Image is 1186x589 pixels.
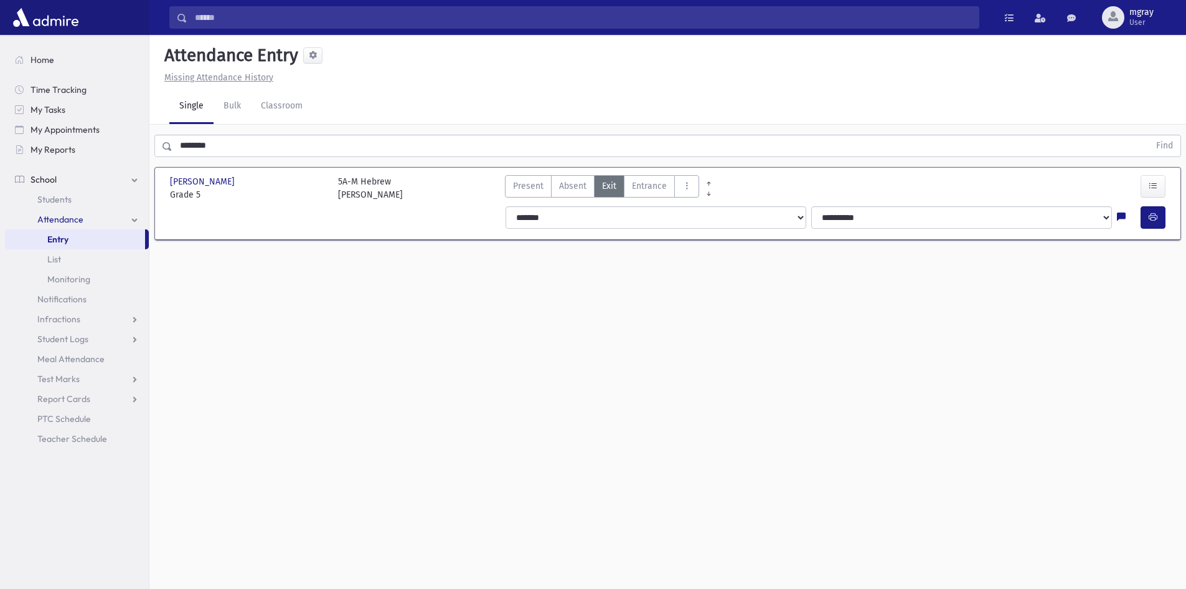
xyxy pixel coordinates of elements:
a: Bulk [214,89,251,124]
a: Test Marks [5,369,149,389]
span: Meal Attendance [37,353,105,365]
a: PTC Schedule [5,409,149,429]
a: Missing Attendance History [159,72,273,83]
span: Grade 5 [170,188,326,201]
span: Report Cards [37,393,90,405]
span: Absent [559,180,586,193]
span: School [31,174,57,185]
span: mgray [1129,7,1154,17]
span: Test Marks [37,373,80,385]
a: My Tasks [5,100,149,120]
span: PTC Schedule [37,413,91,424]
a: School [5,170,149,189]
span: Exit [602,180,616,193]
span: My Appointments [31,124,100,135]
a: Attendance [5,209,149,229]
span: Entry [47,234,68,245]
a: Time Tracking [5,80,149,100]
u: Missing Attendance History [164,72,273,83]
span: My Tasks [31,104,65,115]
span: Home [31,54,54,65]
div: AttTypes [505,175,699,201]
span: User [1129,17,1154,27]
h5: Attendance Entry [159,45,298,66]
a: Entry [5,229,145,249]
span: Present [513,180,544,193]
a: Infractions [5,309,149,329]
a: Notifications [5,289,149,309]
a: Meal Attendance [5,349,149,369]
a: Report Cards [5,389,149,409]
span: Student Logs [37,333,88,345]
a: Monitoring [5,269,149,289]
span: Entrance [632,180,667,193]
a: List [5,249,149,269]
span: List [47,254,61,265]
span: My Reports [31,144,75,155]
a: Classroom [251,89,313,124]
a: Single [169,89,214,124]
a: My Reports [5,140,149,160]
span: [PERSON_NAME] [170,175,237,188]
input: Search [187,6,979,29]
span: Attendance [37,214,83,225]
a: Students [5,189,149,209]
span: Infractions [37,314,80,325]
span: Monitoring [47,274,90,285]
a: Home [5,50,149,70]
div: 5A-M Hebrew [PERSON_NAME] [338,175,403,201]
a: Student Logs [5,329,149,349]
span: Students [37,194,72,205]
a: My Appointments [5,120,149,140]
img: AdmirePro [10,5,82,30]
span: Notifications [37,294,87,305]
span: Time Tracking [31,84,87,95]
span: Teacher Schedule [37,433,107,444]
button: Find [1149,135,1180,156]
a: Teacher Schedule [5,429,149,449]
